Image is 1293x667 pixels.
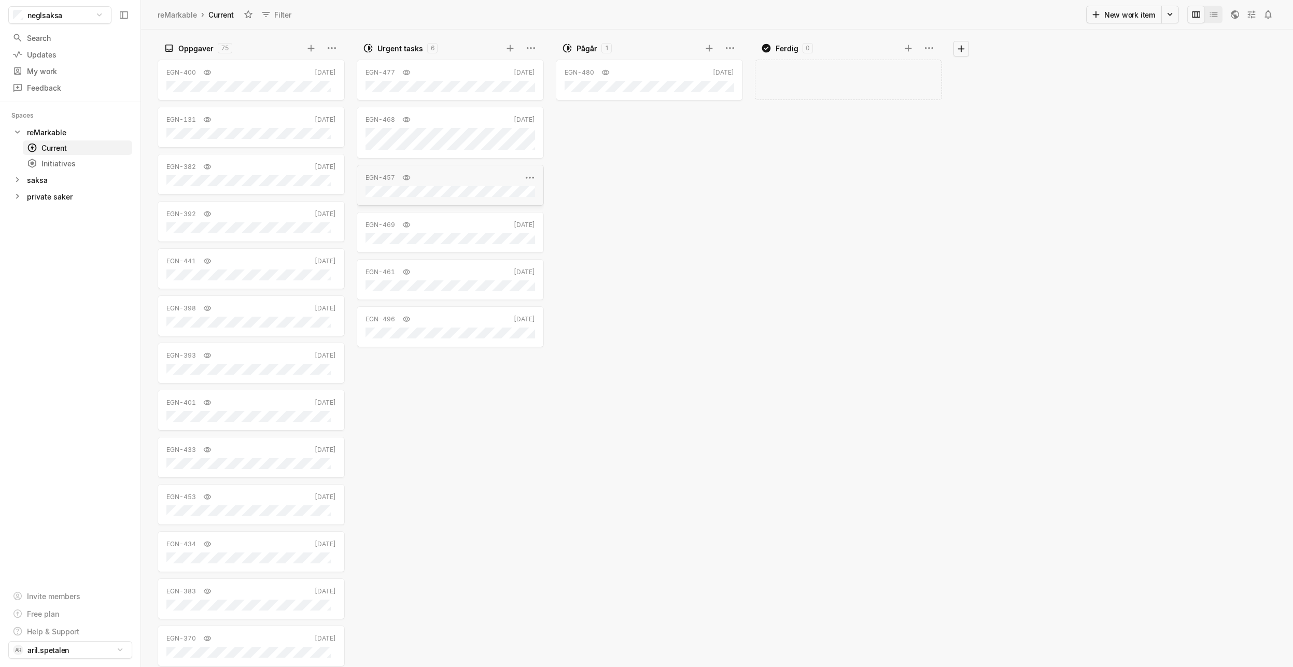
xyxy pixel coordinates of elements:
div: › [201,9,204,20]
div: EGN-477[DATE] [357,56,544,104]
a: saksa [8,173,132,187]
div: [DATE] [315,68,336,77]
div: EGN-392[DATE] [158,198,345,245]
div: EGN-382 [166,162,196,172]
a: EGN-370[DATE] [158,626,345,666]
div: Invite members [27,591,80,602]
div: [DATE] [514,68,535,77]
div: Pågår [577,43,597,54]
div: [DATE] [315,209,336,219]
a: EGN-392[DATE] [158,201,345,242]
button: neglsaksa [8,6,111,24]
a: EGN-441[DATE] [158,248,345,289]
button: ARaril.spetalen [8,641,132,659]
div: grid [357,56,549,667]
div: [DATE] [514,267,535,277]
div: [DATE] [315,162,336,172]
a: EGN-434[DATE] [158,531,345,572]
div: EGN-453[DATE] [158,481,345,528]
button: Change to mode list_view [1205,6,1222,23]
div: grid [755,56,947,667]
div: [DATE] [315,445,336,455]
div: [DATE] [315,540,336,549]
div: board and list toggle [1187,6,1222,23]
a: reMarkable [156,8,199,22]
a: EGN-433[DATE] [158,437,345,478]
button: Filter [257,6,298,23]
div: Updates [12,49,128,60]
div: EGN-496 [366,315,395,324]
div: EGN-453 [166,492,196,502]
div: EGN-469[DATE] [357,209,544,256]
div: Urgent tasks [377,43,423,54]
div: [DATE] [315,257,336,266]
div: EGN-398 [166,304,196,313]
div: EGN-480[DATE] [556,56,743,104]
div: Ferdig [776,43,798,54]
div: Help & Support [27,626,79,637]
a: EGN-496[DATE] [357,306,544,347]
div: EGN-480 [565,68,594,77]
div: [DATE] [315,587,336,596]
div: grid [556,56,748,667]
a: Invite members [8,588,132,604]
a: EGN-468[DATE] [357,107,544,159]
div: EGN-400[DATE] [158,56,345,104]
div: [DATE] [713,68,734,77]
div: Spaces [11,110,46,121]
div: [DATE] [315,304,336,313]
div: EGN-496[DATE] [357,303,544,350]
a: Free plan [8,606,132,621]
div: EGN-441[DATE] [158,245,345,292]
div: EGN-433 [166,445,196,455]
a: EGN-469[DATE] [357,212,544,253]
div: EGN-392 [166,209,196,219]
div: EGN-457 [366,173,395,182]
a: EGN-457 [357,165,544,206]
div: EGN-434 [166,540,196,549]
div: grid [158,56,349,667]
a: EGN-401[DATE] [158,390,345,431]
a: EGN-393[DATE] [158,343,345,384]
div: Feedback [12,82,128,93]
div: Current [206,8,236,22]
div: Search [12,33,128,44]
div: Initiatives [27,158,128,169]
div: EGN-401[DATE] [158,387,345,434]
button: Change to mode board_view [1187,6,1205,23]
button: New work item [1086,6,1162,23]
a: EGN-461[DATE] [357,259,544,300]
div: Free plan [27,608,59,619]
div: saksa [27,175,48,186]
div: [DATE] [514,315,535,324]
div: EGN-468[DATE] [357,104,544,162]
div: private saker [27,191,73,202]
div: EGN-398[DATE] [158,292,345,339]
a: Initiatives [23,156,132,171]
div: EGN-433[DATE] [158,434,345,481]
div: EGN-468 [366,115,395,124]
div: EGN-457 [357,162,544,209]
div: EGN-461 [366,267,395,277]
div: EGN-393[DATE] [158,339,345,387]
span: aril.spetalen [27,645,69,656]
a: Feedback [8,80,132,95]
a: EGN-383[DATE] [158,578,345,619]
div: EGN-383 [166,587,196,596]
a: private saker [8,189,132,204]
a: My work [8,63,132,79]
div: EGN-383[DATE] [158,575,345,622]
a: Current [23,140,132,155]
div: My work [12,66,128,77]
div: Oppgaver [178,43,214,54]
div: EGN-461[DATE] [357,256,544,303]
div: EGN-477 [366,68,395,77]
div: EGN-441 [166,257,196,266]
div: 0 [803,43,813,53]
div: [DATE] [315,634,336,643]
div: EGN-382[DATE] [158,151,345,198]
a: EGN-453[DATE] [158,484,345,525]
span: AR [15,645,21,655]
a: EGN-382[DATE] [158,154,345,195]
